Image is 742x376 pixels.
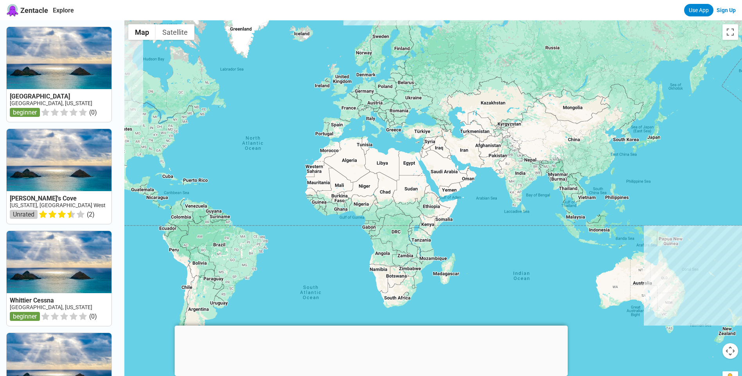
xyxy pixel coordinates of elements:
[717,7,736,13] a: Sign Up
[53,7,74,14] a: Explore
[722,24,738,40] button: Toggle fullscreen view
[684,4,713,16] a: Use App
[20,6,48,14] span: Zentacle
[6,4,48,16] a: Zentacle logoZentacle
[722,343,738,359] button: Map camera controls
[128,24,156,40] button: Show street map
[6,4,19,16] img: Zentacle logo
[174,326,568,374] iframe: Advertisement
[156,24,194,40] button: Show satellite imagery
